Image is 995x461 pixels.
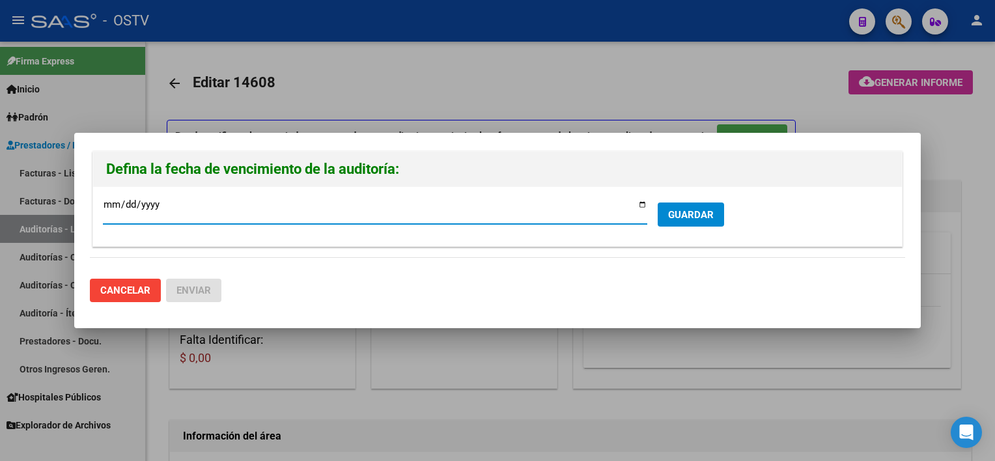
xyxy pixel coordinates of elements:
[106,157,889,182] h2: Defina la fecha de vencimiento de la auditoría:
[166,279,221,302] button: Enviar
[658,203,724,227] button: GUARDAR
[668,209,714,221] span: GUARDAR
[90,279,161,302] button: Cancelar
[100,285,150,296] span: Cancelar
[176,285,211,296] span: Enviar
[951,417,982,448] div: Open Intercom Messenger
